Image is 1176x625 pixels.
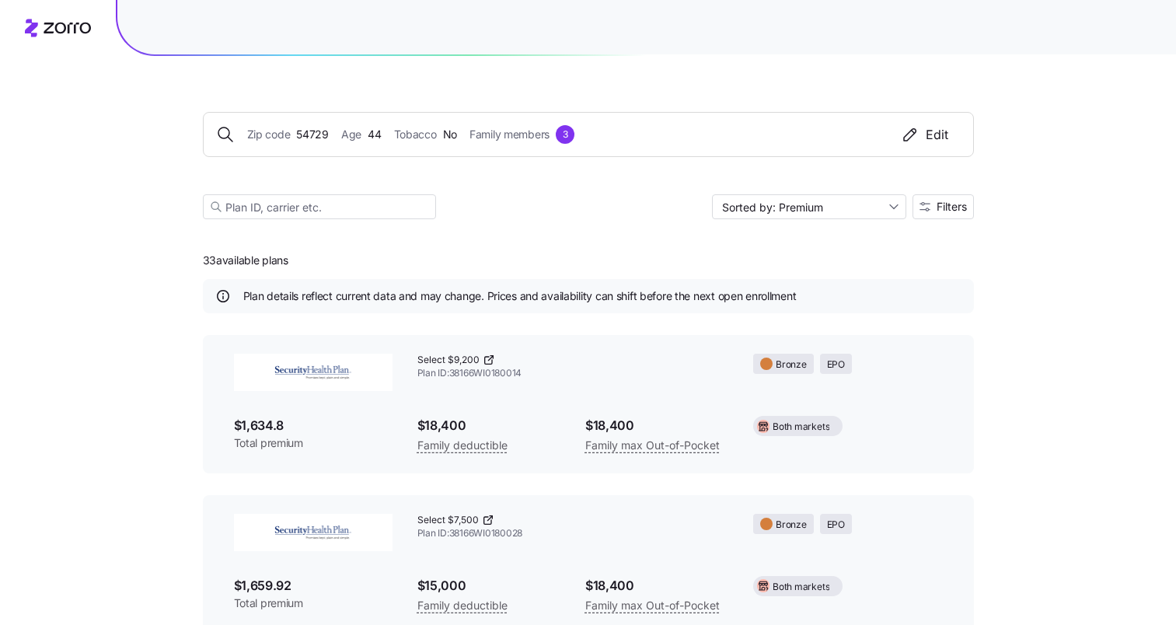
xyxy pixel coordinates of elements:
[234,576,393,595] span: $1,659.92
[368,126,381,143] span: 44
[234,416,393,435] span: $1,634.8
[417,416,560,435] span: $18,400
[776,358,807,372] span: Bronze
[556,125,574,144] div: 3
[901,125,948,144] div: Edit
[417,354,480,367] span: Select $9,200
[776,518,807,532] span: Bronze
[585,416,728,435] span: $18,400
[417,527,729,540] span: Plan ID: 38166WI0180028
[585,436,720,455] span: Family max Out-of-Pocket
[243,288,797,304] span: Plan details reflect current data and may change. Prices and availability can shift before the ne...
[417,436,508,455] span: Family deductible
[913,194,974,219] button: Filters
[203,253,288,268] span: 33 available plans
[417,596,508,615] span: Family deductible
[296,126,329,143] span: 54729
[827,518,845,532] span: EPO
[247,126,291,143] span: Zip code
[773,580,829,595] span: Both markets
[417,576,560,595] span: $15,000
[827,358,845,372] span: EPO
[341,126,361,143] span: Age
[203,194,436,219] input: Plan ID, carrier etc.
[394,126,437,143] span: Tobacco
[585,576,728,595] span: $18,400
[469,126,550,143] span: Family members
[234,595,393,611] span: Total premium
[234,435,393,451] span: Total premium
[443,126,457,143] span: No
[585,596,720,615] span: Family max Out-of-Pocket
[234,354,393,391] img: Security Health Plan
[417,514,479,527] span: Select $7,500
[937,201,967,212] span: Filters
[417,367,729,380] span: Plan ID: 38166WI0180014
[712,194,906,219] input: Sort by
[888,125,961,144] button: Edit
[773,420,829,435] span: Both markets
[234,514,393,551] img: Security Health Plan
